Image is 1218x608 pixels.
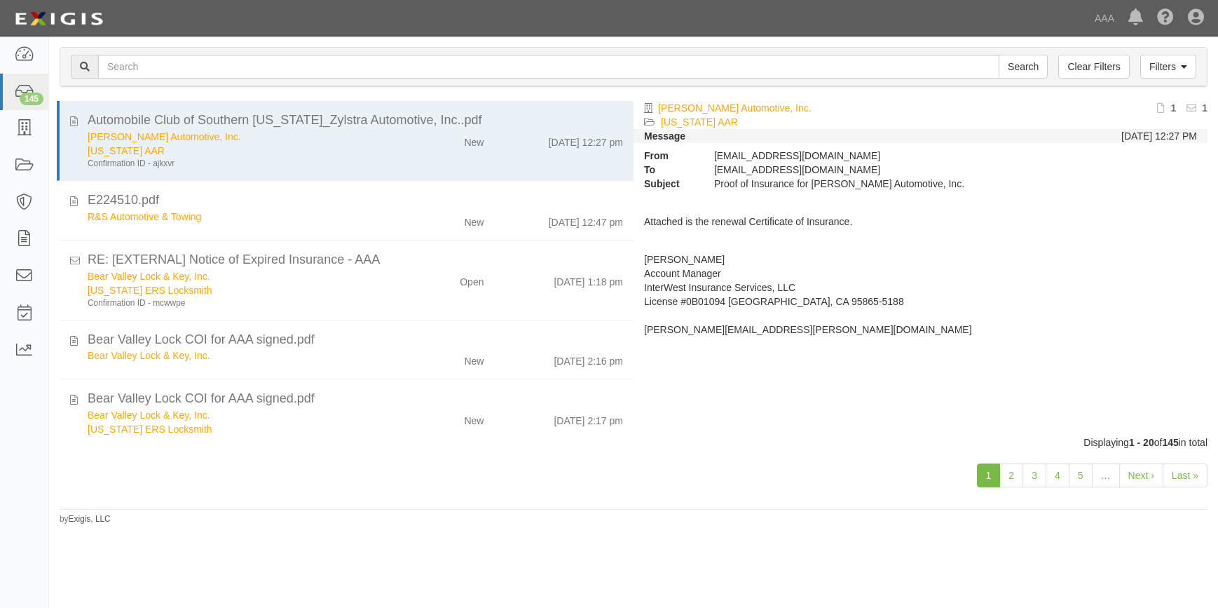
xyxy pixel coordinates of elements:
div: [DATE] 12:47 pm [549,210,623,229]
div: [DATE] 12:27 pm [549,130,623,149]
div: Confirmation ID - ajkxvr [88,158,391,170]
a: [PERSON_NAME] Automotive, Inc. [88,131,241,142]
b: 1 [1202,102,1207,114]
a: [US_STATE] ERS Locksmith [88,285,212,296]
a: Exigis, LLC [69,514,111,524]
div: [DATE] 2:16 pm [554,349,623,368]
img: logo-5460c22ac91f19d4615b14bd174203de0afe785f0fc80cf4dbbc73dc1793850b.png [11,6,107,32]
a: 2 [999,464,1023,487]
a: 1 [977,464,1001,487]
input: Search [98,55,999,79]
div: [DATE] 2:17 pm [554,408,623,428]
input: Search [999,55,1048,79]
a: Filters [1140,55,1196,79]
p: [PERSON_NAME] Account Manager InterWest Insurance Services, LLC License #0B01094 [GEOGRAPHIC_DATA... [644,252,1197,337]
div: Zylstra Automotive, Inc. [88,130,391,144]
div: New [464,130,484,149]
div: Bear Valley Lock & Key, Inc. [88,349,391,363]
a: Bear Valley Lock & Key, Inc. [88,271,210,282]
strong: Subject [634,177,704,191]
div: Bear Valley Lock COI for AAA signed.pdf [88,390,623,408]
a: Bear Valley Lock & Key, Inc. [88,410,210,421]
a: 5 [1069,464,1093,487]
strong: From [634,149,704,163]
a: Next › [1119,464,1163,487]
a: 4 [1046,464,1069,487]
div: Bear Valley Lock & Key, Inc. [88,408,391,422]
a: [US_STATE] ERS Locksmith [88,424,212,435]
strong: To [634,163,704,177]
strong: Message [644,130,685,142]
div: [DATE] 1:18 pm [554,269,623,289]
a: AAA [1088,4,1121,32]
b: 1 [1170,102,1176,114]
div: California ERS Locksmith [88,422,391,436]
div: Confirmation ID - mcwwpe [88,297,391,309]
div: New [464,349,484,368]
a: … [1092,464,1120,487]
div: Attached is the renewal Certificate of Insurance. [634,191,1207,346]
div: E224510.pdf [88,191,623,210]
a: [US_STATE] AAR [661,116,738,128]
a: Clear Filters [1058,55,1129,79]
div: New [464,210,484,229]
div: Automobile Club of Southern California_Zylstra Automotive, Inc..pdf [88,112,623,130]
b: 1 - 20 [1129,437,1154,448]
a: [US_STATE] AAR [88,145,165,156]
div: Open [460,269,484,289]
div: Proof of Insurance for Zylstra Automotive, Inc. [704,177,1053,191]
div: [EMAIL_ADDRESS][DOMAIN_NAME] [704,149,1053,163]
a: 3 [1022,464,1046,487]
div: Displaying of in total [49,435,1218,450]
b: 145 [1162,437,1178,448]
div: R&S Automotive & Towing [88,210,391,224]
div: California AAR [88,144,391,158]
div: New [464,408,484,428]
i: Help Center - Complianz [1157,10,1174,27]
a: Last » [1163,464,1207,487]
a: R&S Automotive & Towing [88,211,201,222]
small: by [60,513,111,525]
a: Bear Valley Lock & Key, Inc. [88,350,210,361]
div: Bear Valley Lock COI for AAA signed.pdf [88,331,623,349]
div: 145 [20,93,43,105]
a: [PERSON_NAME] Automotive, Inc. [658,102,812,114]
div: agreement-fjaawe@ace.complianz.com [704,163,1053,177]
div: RE: [EXTERNAL] Notice of Expired Insurance - AAA [88,251,623,269]
div: [DATE] 12:27 PM [1121,129,1197,143]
